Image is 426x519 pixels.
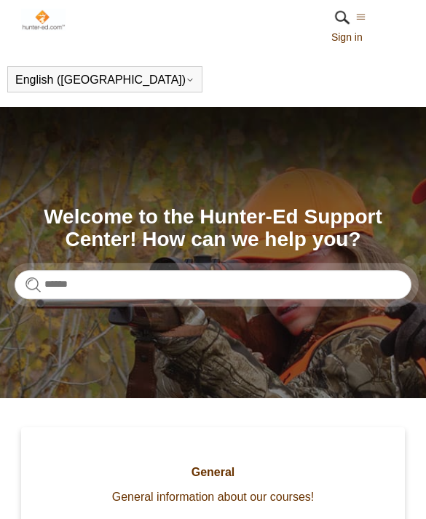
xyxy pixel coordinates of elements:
button: English ([GEOGRAPHIC_DATA]) [15,74,194,87]
button: Toggle navigation menu [356,10,366,23]
img: Hunter-Ed Help Center home page [21,9,66,31]
a: Sign in [331,30,377,45]
span: General [43,464,383,481]
h1: Welcome to the Hunter-Ed Support Center! How can we help you? [15,206,411,251]
span: General information about our courses! [43,488,383,506]
img: 01HZPCYR30PPJAEEB9XZ5RGHQY [331,7,353,28]
input: Search [15,270,411,299]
